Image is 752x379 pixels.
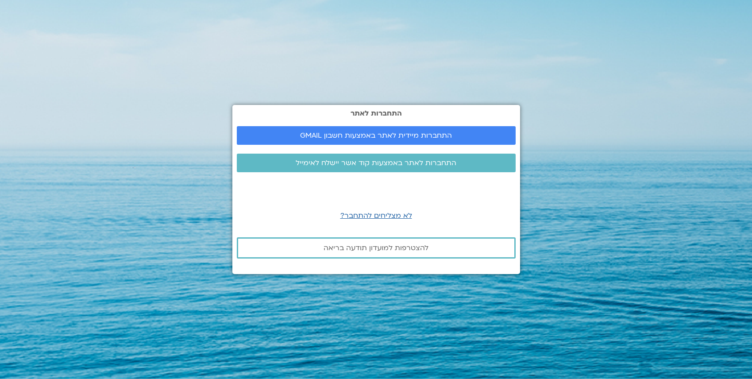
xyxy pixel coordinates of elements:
a: להצטרפות למועדון תודעה בריאה [237,237,516,259]
h2: התחברות לאתר [237,109,516,117]
span: התחברות לאתר באמצעות קוד אשר יישלח לאימייל [296,159,456,167]
a: התחברות לאתר באמצעות קוד אשר יישלח לאימייל [237,154,516,172]
span: התחברות מיידית לאתר באמצעות חשבון GMAIL [300,131,452,139]
span: להצטרפות למועדון תודעה בריאה [324,244,428,252]
a: לא מצליחים להתחבר? [340,211,412,220]
a: התחברות מיידית לאתר באמצעות חשבון GMAIL [237,126,516,145]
